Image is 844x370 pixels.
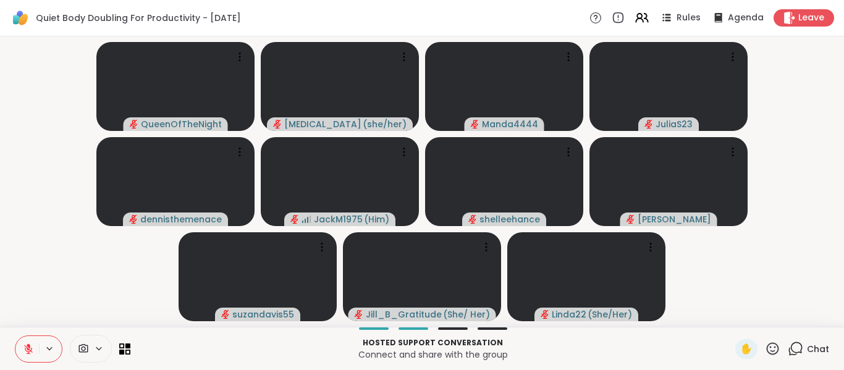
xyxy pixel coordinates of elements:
[471,120,479,128] span: audio-muted
[627,215,635,224] span: audio-muted
[479,213,540,225] span: shelleehance
[221,310,230,319] span: audio-muted
[468,215,477,224] span: audio-muted
[138,337,728,348] p: Hosted support conversation
[798,12,824,24] span: Leave
[740,342,753,356] span: ✋
[807,343,829,355] span: Chat
[656,118,693,130] span: JuliaS23
[728,12,764,24] span: Agenda
[284,118,361,130] span: [MEDICAL_DATA]
[588,308,632,321] span: ( She/Her )
[364,213,389,225] span: ( Him )
[129,215,138,224] span: audio-muted
[355,310,363,319] span: audio-muted
[677,12,701,24] span: Rules
[36,12,241,24] span: Quiet Body Doubling For Productivity - [DATE]
[232,308,294,321] span: suzandavis55
[273,120,282,128] span: audio-muted
[10,7,31,28] img: ShareWell Logomark
[363,118,407,130] span: ( she/her )
[138,348,728,361] p: Connect and share with the group
[541,310,549,319] span: audio-muted
[366,308,442,321] span: Jill_B_Gratitude
[443,308,490,321] span: ( She/ Her )
[644,120,653,128] span: audio-muted
[314,213,363,225] span: JackM1975
[141,118,222,130] span: QueenOfTheNight
[552,308,586,321] span: Linda22
[482,118,538,130] span: Manda4444
[638,213,711,225] span: [PERSON_NAME]
[130,120,138,128] span: audio-muted
[290,215,299,224] span: audio-muted
[140,213,222,225] span: dennisthemenace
